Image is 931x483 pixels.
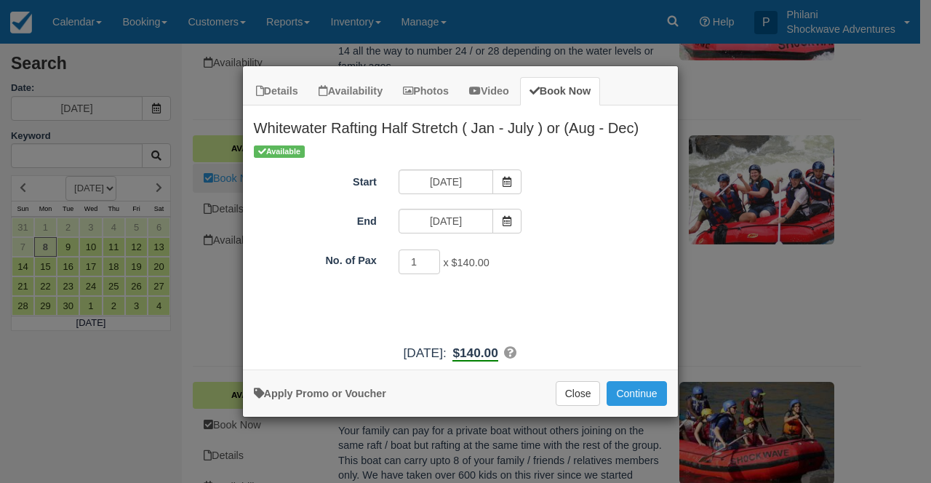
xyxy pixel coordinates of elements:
[399,250,441,274] input: No. of Pax
[243,248,388,268] label: No. of Pax
[243,105,678,362] div: Item Modal
[243,344,678,362] div: :
[309,77,392,105] a: Availability
[254,388,386,399] a: Apply Voucher
[460,77,519,105] a: Video
[404,346,443,360] span: [DATE]
[247,77,308,105] a: Details
[393,77,458,105] a: Photos
[243,169,388,190] label: Start
[243,105,678,143] h2: Whitewater Rafting Half Stretch ( Jan - July ) or (Aug - Dec)
[520,77,600,105] a: Book Now
[452,346,498,362] b: $140.00
[443,257,489,268] span: x $140.00
[243,209,388,229] label: End
[607,381,666,406] button: Add to Booking
[254,145,305,158] span: Available
[556,381,601,406] button: Close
